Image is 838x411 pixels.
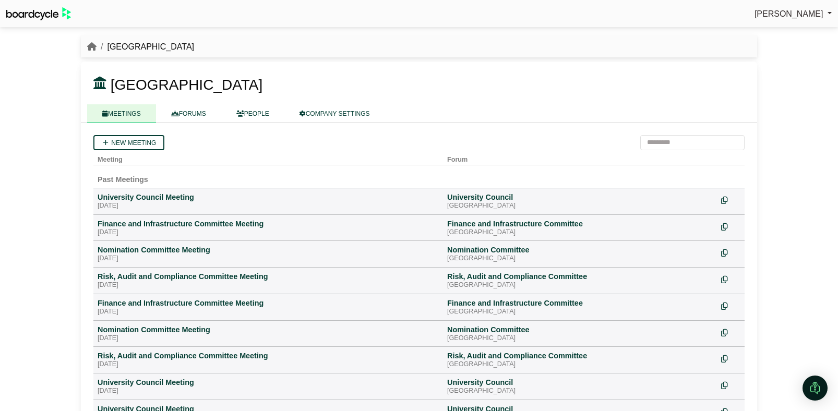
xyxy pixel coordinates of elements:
[98,192,439,202] div: University Council Meeting
[98,298,439,316] a: Finance and Infrastructure Committee Meeting [DATE]
[447,219,713,228] div: Finance and Infrastructure Committee
[98,192,439,210] a: University Council Meeting [DATE]
[721,351,740,365] div: Make a copy
[443,150,717,165] th: Forum
[803,376,828,401] div: Open Intercom Messenger
[447,334,713,343] div: [GEOGRAPHIC_DATA]
[447,351,713,360] div: Risk, Audit and Compliance Committee
[6,7,71,20] img: BoardcycleBlackGreen-aaafeed430059cb809a45853b8cf6d952af9d84e6e89e1f1685b34bfd5cb7d64.svg
[755,7,832,21] a: [PERSON_NAME]
[447,325,713,334] div: Nomination Committee
[447,192,713,202] div: University Council
[447,387,713,395] div: [GEOGRAPHIC_DATA]
[98,378,439,395] a: University Council Meeting [DATE]
[98,219,439,237] a: Finance and Infrastructure Committee Meeting [DATE]
[721,219,740,233] div: Make a copy
[447,360,713,369] div: [GEOGRAPHIC_DATA]
[98,272,439,289] a: Risk, Audit and Compliance Committee Meeting [DATE]
[98,378,439,387] div: University Council Meeting
[98,219,439,228] div: Finance and Infrastructure Committee Meeting
[447,308,713,316] div: [GEOGRAPHIC_DATA]
[447,245,713,255] div: Nomination Committee
[755,9,823,18] span: [PERSON_NAME]
[447,281,713,289] div: [GEOGRAPHIC_DATA]
[98,308,439,316] div: [DATE]
[87,104,156,123] a: MEETINGS
[447,228,713,237] div: [GEOGRAPHIC_DATA]
[98,255,439,263] div: [DATE]
[447,351,713,369] a: Risk, Audit and Compliance Committee [GEOGRAPHIC_DATA]
[721,378,740,392] div: Make a copy
[447,219,713,237] a: Finance and Infrastructure Committee [GEOGRAPHIC_DATA]
[447,245,713,263] a: Nomination Committee [GEOGRAPHIC_DATA]
[98,360,439,369] div: [DATE]
[447,298,713,308] div: Finance and Infrastructure Committee
[98,202,439,210] div: [DATE]
[721,245,740,259] div: Make a copy
[98,351,439,369] a: Risk, Audit and Compliance Committee Meeting [DATE]
[93,150,443,165] th: Meeting
[111,77,262,93] span: [GEOGRAPHIC_DATA]
[98,281,439,289] div: [DATE]
[447,255,713,263] div: [GEOGRAPHIC_DATA]
[98,334,439,343] div: [DATE]
[98,387,439,395] div: [DATE]
[98,325,439,343] a: Nomination Committee Meeting [DATE]
[98,245,439,263] a: Nomination Committee Meeting [DATE]
[447,378,713,387] div: University Council
[447,272,713,281] div: Risk, Audit and Compliance Committee
[721,192,740,207] div: Make a copy
[98,325,439,334] div: Nomination Committee Meeting
[98,298,439,308] div: Finance and Infrastructure Committee Meeting
[284,104,385,123] a: COMPANY SETTINGS
[447,202,713,210] div: [GEOGRAPHIC_DATA]
[93,165,745,188] td: Past Meetings
[97,40,194,54] li: [GEOGRAPHIC_DATA]
[87,40,194,54] nav: breadcrumb
[447,192,713,210] a: University Council [GEOGRAPHIC_DATA]
[721,298,740,312] div: Make a copy
[721,272,740,286] div: Make a copy
[721,325,740,339] div: Make a copy
[98,245,439,255] div: Nomination Committee Meeting
[221,104,284,123] a: PEOPLE
[447,272,713,289] a: Risk, Audit and Compliance Committee [GEOGRAPHIC_DATA]
[98,228,439,237] div: [DATE]
[156,104,221,123] a: FORUMS
[98,272,439,281] div: Risk, Audit and Compliance Committee Meeting
[447,298,713,316] a: Finance and Infrastructure Committee [GEOGRAPHIC_DATA]
[447,378,713,395] a: University Council [GEOGRAPHIC_DATA]
[98,351,439,360] div: Risk, Audit and Compliance Committee Meeting
[447,325,713,343] a: Nomination Committee [GEOGRAPHIC_DATA]
[93,135,164,150] a: New meeting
